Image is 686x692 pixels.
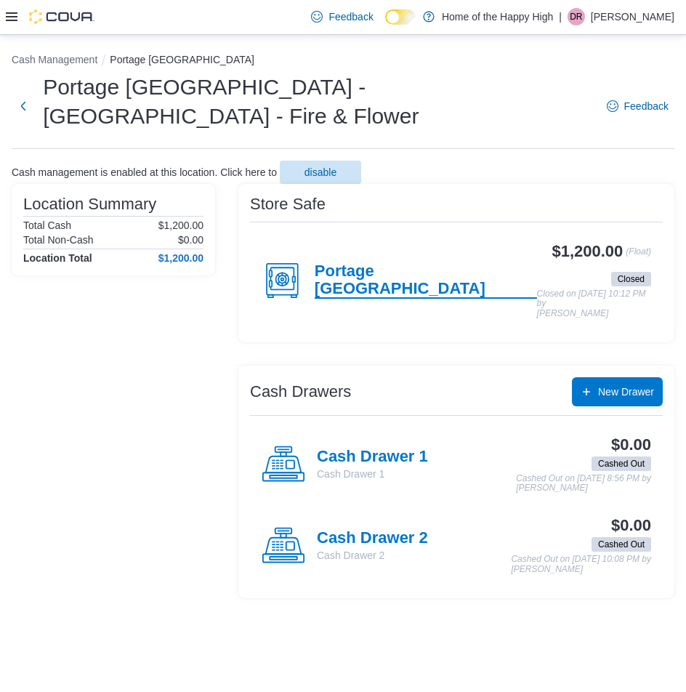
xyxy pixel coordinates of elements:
[611,436,651,454] h3: $0.00
[304,165,336,180] span: disable
[29,9,94,24] img: Cova
[516,474,651,494] p: Cashed Out on [DATE] 8:56 PM by [PERSON_NAME]
[601,92,674,121] a: Feedback
[23,234,94,246] h6: Total Non-Cash
[442,8,553,25] p: Home of the Happy High
[250,196,326,213] h3: Store Safe
[611,272,651,286] span: Closed
[23,252,92,264] h4: Location Total
[559,8,562,25] p: |
[280,161,361,184] button: disable
[12,92,34,121] button: Next
[12,52,674,70] nav: An example of EuiBreadcrumbs
[158,252,203,264] h4: $1,200.00
[43,73,592,131] h1: Portage [GEOGRAPHIC_DATA] - [GEOGRAPHIC_DATA] - Fire & Flower
[592,456,651,471] span: Cashed Out
[317,448,428,467] h4: Cash Drawer 1
[158,220,203,231] p: $1,200.00
[592,537,651,552] span: Cashed Out
[328,9,373,24] span: Feedback
[385,9,416,25] input: Dark Mode
[317,467,428,481] p: Cash Drawer 1
[317,529,428,548] h4: Cash Drawer 2
[591,8,674,25] p: [PERSON_NAME]
[23,220,71,231] h6: Total Cash
[570,8,582,25] span: DR
[12,166,277,178] p: Cash management is enabled at this location. Click here to
[598,457,645,470] span: Cashed Out
[250,383,351,401] h3: Cash Drawers
[572,377,663,406] button: New Drawer
[511,555,651,574] p: Cashed Out on [DATE] 10:08 PM by [PERSON_NAME]
[537,289,651,319] p: Closed on [DATE] 10:12 PM by [PERSON_NAME]
[568,8,585,25] div: Danielle Revet
[315,262,537,299] h4: Portage [GEOGRAPHIC_DATA]
[178,234,203,246] p: $0.00
[624,99,669,113] span: Feedback
[317,548,428,563] p: Cash Drawer 2
[626,243,651,269] p: (Float)
[618,273,645,286] span: Closed
[598,538,645,551] span: Cashed Out
[598,385,654,399] span: New Drawer
[23,196,156,213] h3: Location Summary
[552,243,624,260] h3: $1,200.00
[12,54,97,65] button: Cash Management
[110,54,254,65] button: Portage [GEOGRAPHIC_DATA]
[305,2,379,31] a: Feedback
[611,517,651,534] h3: $0.00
